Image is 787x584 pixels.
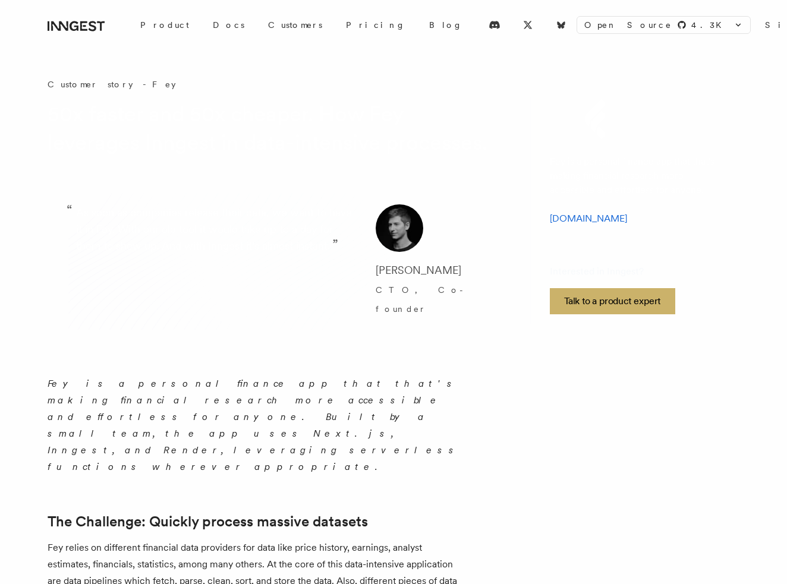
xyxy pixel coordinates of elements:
a: Pricing [334,14,417,36]
span: CTO, Co-founder [376,285,468,314]
p: Interested in Inngest? [550,264,675,279]
span: [PERSON_NAME] [376,264,461,276]
a: The Challenge: Quickly process massive datasets [48,513,368,530]
div: Product [128,14,201,36]
p: Fey is a personal finance app that that's making financial research more accessible and effortles... [550,154,720,197]
a: Talk to a product expert [550,288,675,314]
a: Blog [417,14,474,36]
h1: 50x faster and 50x cheaper. How Fey leverages Inngest in data-intensive processes. [48,100,492,157]
div: Customer story - Fey [48,78,511,90]
span: Open Source [584,19,672,31]
a: Customers [256,14,334,36]
span: “ [67,207,73,214]
span: ” [332,236,338,253]
em: Fey is a personal finance app that that's making financial research more accessible and effortles... [48,378,460,472]
img: Fey's logo [502,95,692,143]
a: [DOMAIN_NAME] [550,213,627,224]
span: 4.3 K [691,19,729,31]
a: Docs [201,14,256,36]
p: As soon as companies release their data, we want to have it in Fey. With our old tool it would ta... [76,204,357,318]
img: Image of Dennis Brotzky [376,204,423,252]
a: Discord [481,15,508,34]
a: X [515,15,541,34]
a: Bluesky [548,15,574,34]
